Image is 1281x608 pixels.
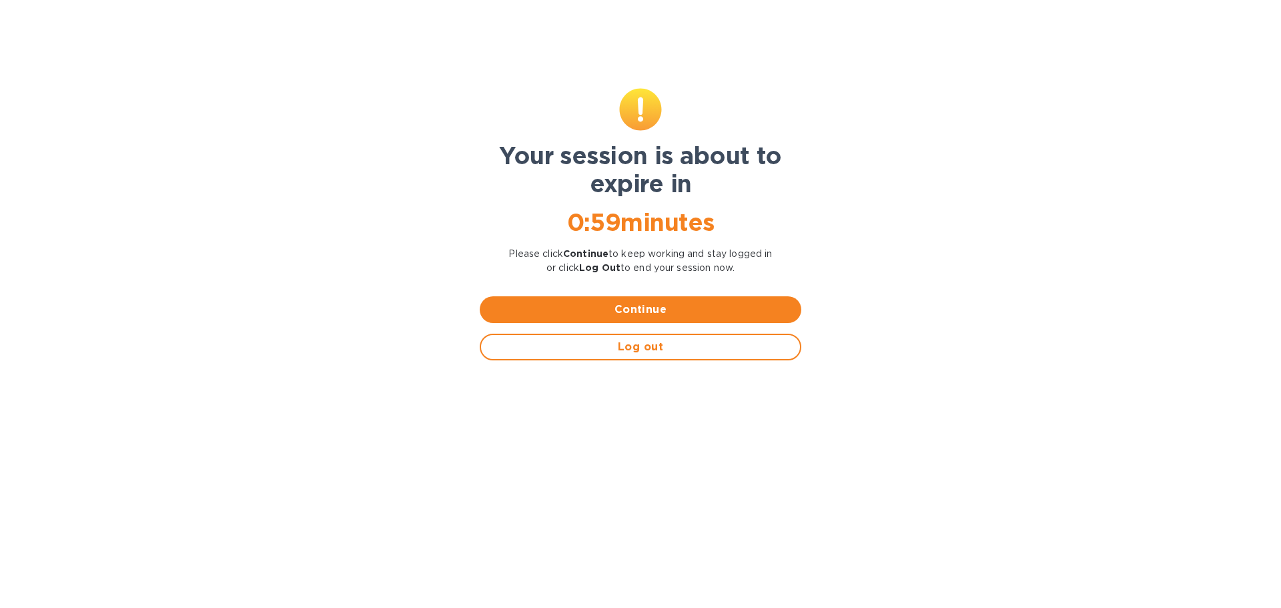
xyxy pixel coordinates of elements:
h1: Your session is about to expire in [480,141,801,198]
b: Log Out [579,262,620,273]
button: Log out [480,334,801,360]
span: Log out [492,339,789,355]
span: Continue [490,302,791,318]
button: Continue [480,296,801,323]
h1: 0 : 59 minutes [480,208,801,236]
b: Continue [563,248,608,259]
p: Please click to keep working and stay logged in or click to end your session now. [480,247,801,275]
